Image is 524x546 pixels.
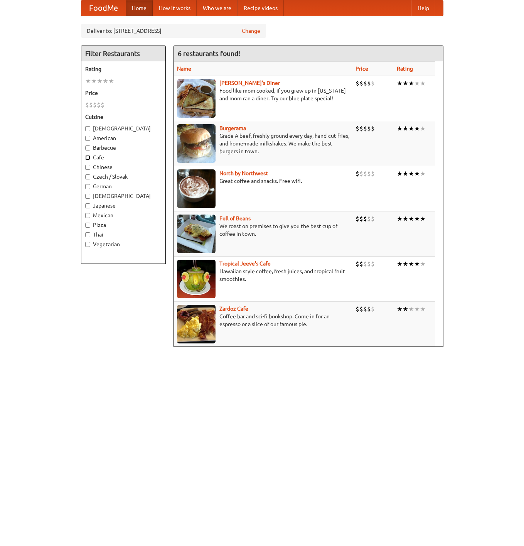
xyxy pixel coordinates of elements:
[397,79,403,88] li: ★
[414,305,420,313] li: ★
[397,169,403,178] li: ★
[81,46,165,61] h4: Filter Restaurants
[356,66,368,72] a: Price
[85,213,90,218] input: Mexican
[219,260,271,267] a: Tropical Jeeve's Cafe
[178,50,240,57] ng-pluralize: 6 restaurants found!
[153,0,197,16] a: How it works
[85,155,90,160] input: Cafe
[420,260,426,268] li: ★
[367,260,371,268] li: $
[85,126,90,131] input: [DEMOGRAPHIC_DATA]
[85,183,162,190] label: German
[367,79,371,88] li: $
[85,134,162,142] label: American
[177,177,349,185] p: Great coffee and snacks. Free wifi.
[420,169,426,178] li: ★
[177,215,216,253] img: beans.jpg
[356,260,359,268] li: $
[177,66,191,72] a: Name
[89,101,93,109] li: $
[85,221,162,229] label: Pizza
[177,87,349,102] p: Food like mom cooked, if you grew up in [US_STATE] and mom ran a diner. Try our blue plate special!
[85,113,162,121] h5: Cuisine
[367,124,371,133] li: $
[219,215,251,221] b: Full of Beans
[177,305,216,343] img: zardoz.jpg
[359,124,363,133] li: $
[356,124,359,133] li: $
[97,77,103,85] li: ★
[397,215,403,223] li: ★
[408,124,414,133] li: ★
[403,124,408,133] li: ★
[85,154,162,161] label: Cafe
[219,170,268,176] a: North by Northwest
[81,0,126,16] a: FoodMe
[85,163,162,171] label: Chinese
[85,223,90,228] input: Pizza
[420,305,426,313] li: ★
[177,124,216,163] img: burgerama.jpg
[359,305,363,313] li: $
[371,79,375,88] li: $
[356,79,359,88] li: $
[85,202,162,210] label: Japanese
[363,260,367,268] li: $
[420,79,426,88] li: ★
[177,79,216,118] img: sallys.jpg
[403,79,408,88] li: ★
[420,124,426,133] li: ★
[85,240,162,248] label: Vegetarian
[397,66,413,72] a: Rating
[197,0,238,16] a: Who we are
[219,125,246,131] a: Burgerama
[177,260,216,298] img: jeeves.jpg
[408,215,414,223] li: ★
[359,169,363,178] li: $
[126,0,153,16] a: Home
[371,169,375,178] li: $
[81,24,266,38] div: Deliver to: [STREET_ADDRESS]
[356,305,359,313] li: $
[371,260,375,268] li: $
[177,313,349,328] p: Coffee bar and sci-fi bookshop. Come in for an espresso or a slice of our famous pie.
[85,136,90,141] input: American
[371,124,375,133] li: $
[367,305,371,313] li: $
[363,305,367,313] li: $
[85,145,90,150] input: Barbecue
[85,211,162,219] label: Mexican
[85,192,162,200] label: [DEMOGRAPHIC_DATA]
[85,184,90,189] input: German
[367,215,371,223] li: $
[408,260,414,268] li: ★
[85,101,89,109] li: $
[91,77,97,85] li: ★
[397,124,403,133] li: ★
[408,79,414,88] li: ★
[356,169,359,178] li: $
[408,305,414,313] li: ★
[85,231,162,238] label: Thai
[408,169,414,178] li: ★
[420,215,426,223] li: ★
[397,305,403,313] li: ★
[363,124,367,133] li: $
[403,215,408,223] li: ★
[238,0,284,16] a: Recipe videos
[363,215,367,223] li: $
[356,215,359,223] li: $
[219,306,248,312] a: Zardoz Cafe
[363,169,367,178] li: $
[403,260,408,268] li: ★
[177,132,349,155] p: Grade A beef, freshly ground every day, hand-cut fries, and home-made milkshakes. We make the bes...
[403,169,408,178] li: ★
[359,260,363,268] li: $
[414,124,420,133] li: ★
[85,89,162,97] h5: Price
[177,267,349,283] p: Hawaiian style coffee, fresh juices, and tropical fruit smoothies.
[103,77,108,85] li: ★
